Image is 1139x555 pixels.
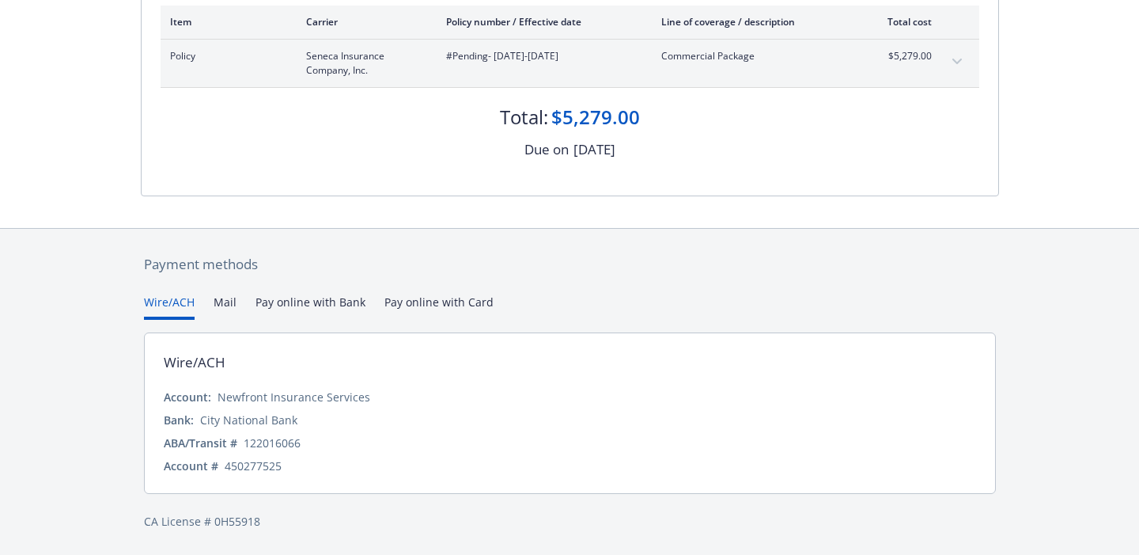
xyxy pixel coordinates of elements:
[164,352,225,373] div: Wire/ACH
[661,49,847,63] span: Commercial Package
[170,15,281,29] div: Item
[144,254,996,275] div: Payment methods
[161,40,979,87] div: PolicySeneca Insurance Company, Inc.#Pending- [DATE]-[DATE]Commercial Package$5,279.00expand content
[144,513,996,530] div: CA License # 0H55918
[200,412,297,428] div: City National Bank
[164,412,194,428] div: Bank:
[170,49,281,63] span: Policy
[306,49,421,78] span: Seneca Insurance Company, Inc.
[524,139,569,160] div: Due on
[225,458,282,474] div: 450277525
[255,294,365,320] button: Pay online with Bank
[446,49,636,63] span: #Pending - [DATE]-[DATE]
[500,104,548,131] div: Total:
[872,15,932,29] div: Total cost
[214,294,237,320] button: Mail
[306,15,421,29] div: Carrier
[446,15,636,29] div: Policy number / Effective date
[164,389,211,405] div: Account:
[661,15,847,29] div: Line of coverage / description
[384,294,494,320] button: Pay online with Card
[144,294,195,320] button: Wire/ACH
[164,435,237,451] div: ABA/Transit #
[872,49,932,63] span: $5,279.00
[551,104,640,131] div: $5,279.00
[244,435,301,451] div: 122016066
[164,458,218,474] div: Account #
[573,139,615,160] div: [DATE]
[218,389,370,405] div: Newfront Insurance Services
[944,49,970,74] button: expand content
